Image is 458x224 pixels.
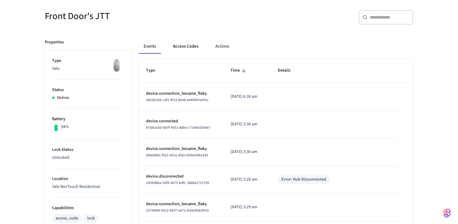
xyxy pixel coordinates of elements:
span: Time [231,66,248,75]
button: Access Codes [168,39,203,54]
p: [DATE] 3:29 am [231,204,263,210]
span: e7d8cb3d-0b0f-4551-88b6-c714eb5343e7 [146,125,210,130]
p: Properties [45,39,64,46]
p: device.disconnected [146,173,216,180]
p: device.connection_became_flaky [146,146,216,152]
span: 22745f69-4312-4937-ad72-bd4a4583f433 [146,208,209,213]
p: Yale NexTouch Residential [52,184,124,190]
p: Location [52,176,124,182]
p: [DATE] 3:30 am [231,149,263,155]
div: lock [87,215,95,222]
p: device.connected [146,118,216,124]
p: [DATE] 3:29 am [231,176,263,183]
span: d8235cb8-cef2-4f13-84d8-e949947e055c [146,97,209,103]
p: Unlocked [52,154,124,161]
p: Online [57,95,69,101]
span: 968e9892-f622-401a-afa3-650b45461e43 [146,153,208,158]
button: Events [139,39,161,54]
h5: Front Door's JTT [45,10,225,22]
p: device.connection_became_flaky [146,201,216,207]
p: Capabilities [52,205,124,211]
p: 94% [61,124,69,130]
button: Actions [211,39,234,54]
p: Yale [52,66,124,72]
p: Type [52,58,124,64]
p: Lock Status [52,147,124,153]
p: [DATE] 3:30 am [231,121,263,127]
div: Error: Hub Disconnected [281,176,326,183]
div: access_code [56,215,78,222]
span: Details [278,66,298,75]
p: Battery [52,116,124,122]
img: August Wifi Smart Lock 3rd Gen, Silver, Front [109,58,124,73]
img: SeamLogoGradient.69752ec5.svg [443,208,451,218]
p: device.connection_became_flaky [146,90,216,97]
div: ant example [139,39,413,54]
span: 1d5b486a-5df6-4672-b4fc-3688a1721708 [146,180,209,185]
span: Type [146,66,163,75]
p: [DATE] 6:36 am [231,93,263,100]
p: Status [52,87,124,93]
